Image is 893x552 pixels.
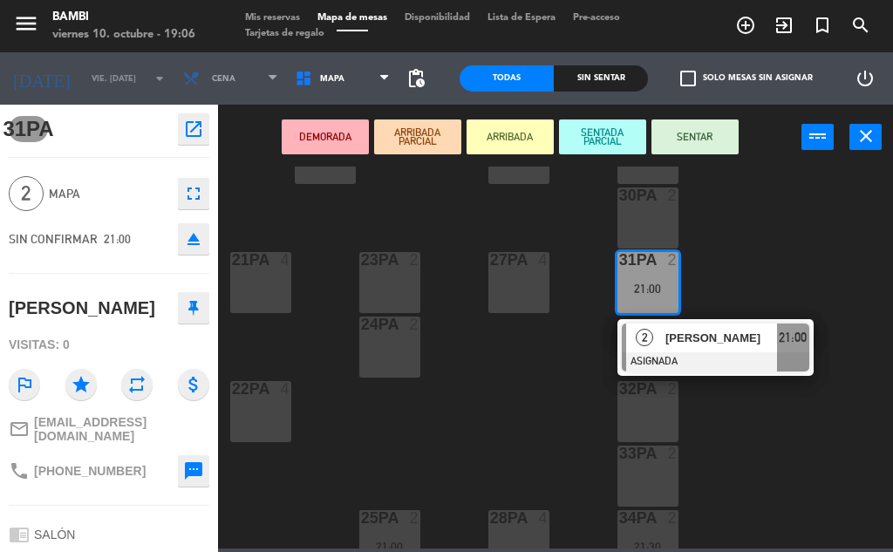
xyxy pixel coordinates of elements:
i: chrome_reader_mode [9,524,30,545]
span: Pre-acceso [564,13,629,23]
button: DEMORADA [282,119,369,154]
button: sms [178,455,209,487]
div: 22PA [232,381,233,397]
button: open_in_new [178,113,209,145]
button: ARRIBADA PARCIAL [374,119,461,154]
span: 2 [9,176,44,211]
span: 21:00 [779,327,807,348]
div: 4 [538,510,549,526]
i: fullscreen [183,183,204,204]
span: Tarjetas de regalo [236,29,333,38]
div: 2 [667,446,678,461]
div: 2 [409,510,419,526]
i: star [65,369,97,400]
i: phone [9,460,30,481]
i: menu [13,10,39,37]
div: 31PA [619,252,620,268]
span: Mis reservas [236,13,309,23]
div: 2 [667,187,678,203]
div: 28PA [490,510,491,526]
span: pending_actions [406,68,426,89]
button: menu [13,10,39,43]
i: turned_in_not [812,15,833,36]
div: 27PA [490,252,491,268]
div: 25PA [361,510,362,526]
div: 2 [667,510,678,526]
i: mail_outline [9,419,30,440]
button: eject [178,223,209,255]
div: 4 [280,252,290,268]
span: Mapa de mesas [309,13,396,23]
div: Todas [460,65,554,92]
div: viernes 10. octubre - 19:06 [52,26,195,44]
i: eject [183,228,204,249]
button: fullscreen [178,178,209,209]
div: 23PA [361,252,362,268]
div: 4 [538,252,549,268]
div: 33PA [619,446,620,461]
i: add_circle_outline [735,15,756,36]
div: 21:00 [617,283,678,295]
span: Mapa [320,74,344,84]
div: [PERSON_NAME] [9,294,155,323]
span: [EMAIL_ADDRESS][DOMAIN_NAME] [34,415,209,443]
span: [PHONE_NUMBER] [34,464,146,478]
a: mail_outline[EMAIL_ADDRESS][DOMAIN_NAME] [9,415,209,443]
span: 31PA [9,116,48,142]
i: attach_money [178,369,209,400]
div: 32PA [619,381,620,397]
i: power_input [808,126,828,147]
i: search [850,15,871,36]
div: 2 [667,381,678,397]
i: arrow_drop_down [149,68,170,89]
i: close [856,126,876,147]
span: check_box_outline_blank [680,71,696,86]
i: exit_to_app [774,15,794,36]
span: 21:00 [104,232,131,246]
i: outlined_flag [9,369,40,400]
span: Disponibilidad [396,13,479,23]
div: 21PA [232,252,233,268]
i: sms [183,460,204,481]
div: 2 [409,317,419,332]
button: power_input [801,124,834,150]
div: BAMBI [52,9,195,26]
span: 2 [636,329,653,346]
i: open_in_new [183,119,204,140]
button: close [849,124,882,150]
div: Visitas: 0 [9,330,209,360]
i: power_settings_new [855,68,876,89]
span: SIN CONFIRMAR [9,232,98,246]
button: SENTADA PARCIAL [559,119,646,154]
div: 2 [667,252,678,268]
div: 2 [409,252,419,268]
div: 34PA [619,510,620,526]
div: Sin sentar [554,65,648,92]
span: Mapa [49,184,169,204]
span: [PERSON_NAME] [665,329,777,347]
button: ARRIBADA [467,119,554,154]
div: 4 [280,381,290,397]
div: 24PA [361,317,362,332]
label: Solo mesas sin asignar [680,71,813,86]
span: Cena [212,74,235,84]
span: Lista de Espera [479,13,564,23]
i: repeat [121,369,153,400]
span: SALÓN [34,528,75,542]
button: SENTAR [651,119,739,154]
div: 30PA [619,187,620,203]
